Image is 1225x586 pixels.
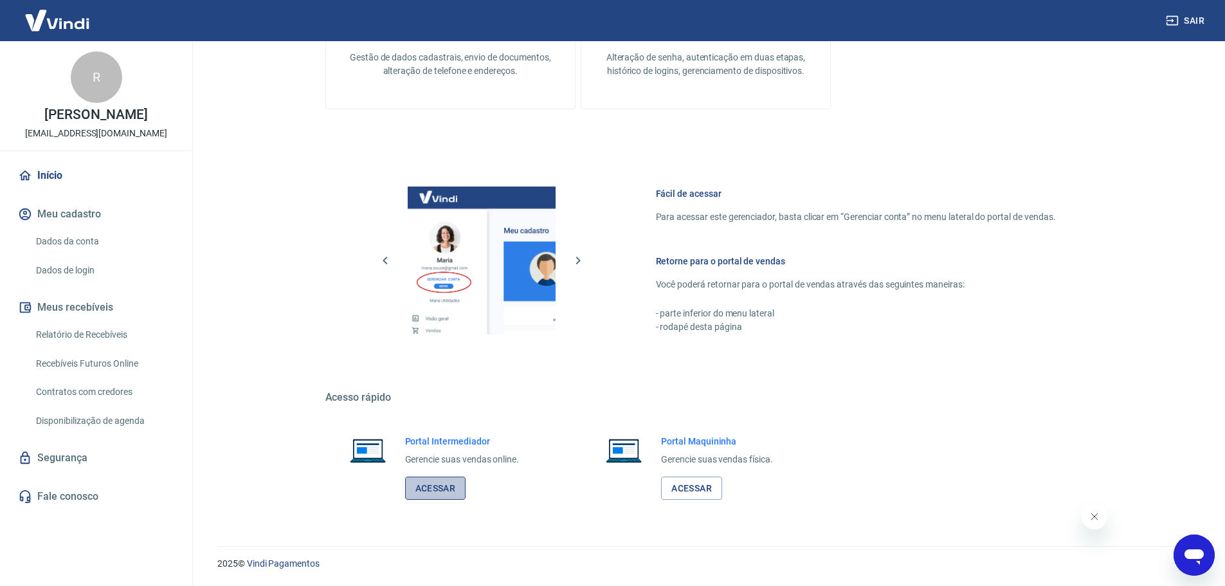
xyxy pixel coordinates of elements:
a: Vindi Pagamentos [247,558,320,569]
iframe: Botão para abrir a janela de mensagens [1174,535,1215,576]
a: Contratos com credores [31,379,177,405]
a: Segurança [15,444,177,472]
h5: Acesso rápido [325,391,1087,404]
p: - rodapé desta página [656,320,1056,334]
a: Recebíveis Futuros Online [31,351,177,377]
p: [EMAIL_ADDRESS][DOMAIN_NAME] [25,127,167,140]
span: Olá! Precisa de ajuda? [8,9,108,19]
button: Meus recebíveis [15,293,177,322]
p: 2025 © [217,557,1194,571]
a: Dados de login [31,257,177,284]
iframe: Fechar mensagem [1082,504,1107,529]
a: Acessar [661,477,722,500]
a: Relatório de Recebíveis [31,322,177,348]
h6: Portal Intermediador [405,435,520,448]
img: Imagem da dashboard mostrando o botão de gerenciar conta na sidebar no lado esquerdo [408,187,556,334]
button: Meu cadastro [15,200,177,228]
p: Alteração de senha, autenticação em duas etapas, histórico de logins, gerenciamento de dispositivos. [602,51,810,78]
a: Início [15,161,177,190]
img: Vindi [15,1,99,40]
h6: Fácil de acessar [656,187,1056,200]
p: Você poderá retornar para o portal de vendas através das seguintes maneiras: [656,278,1056,291]
img: Imagem de um notebook aberto [597,435,651,466]
a: Dados da conta [31,228,177,255]
p: - parte inferior do menu lateral [656,307,1056,320]
h6: Portal Maquininha [661,435,773,448]
p: Gerencie suas vendas física. [661,453,773,466]
h6: Retorne para o portal de vendas [656,255,1056,268]
button: Sair [1163,9,1210,33]
p: [PERSON_NAME] [44,108,147,122]
a: Fale conosco [15,482,177,511]
img: Imagem de um notebook aberto [341,435,395,466]
a: Disponibilização de agenda [31,408,177,434]
p: Gestão de dados cadastrais, envio de documentos, alteração de telefone e endereços. [347,51,554,78]
div: R [71,51,122,103]
p: Para acessar este gerenciador, basta clicar em “Gerenciar conta” no menu lateral do portal de ven... [656,210,1056,224]
a: Acessar [405,477,466,500]
p: Gerencie suas vendas online. [405,453,520,466]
